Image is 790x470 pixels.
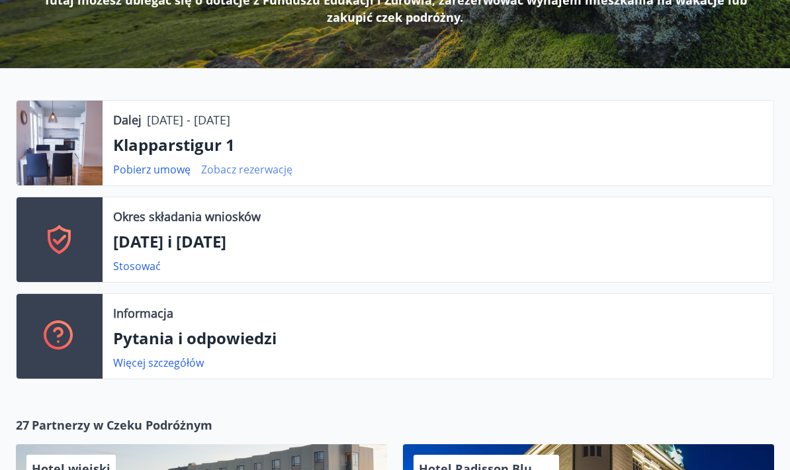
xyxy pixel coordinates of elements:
font: Stosować [113,259,161,273]
font: Pytania i odpowiedzi [113,327,277,349]
font: Informacja [113,305,173,321]
font: [DATE] - [DATE] [147,112,230,128]
font: Okres składania wniosków [113,209,261,224]
font: Klapparstigur 1 [113,134,235,156]
font: Dalej [113,112,142,128]
font: Pobierz umowę [113,162,191,177]
font: Więcej szczegółów [113,355,204,370]
font: 27 [16,417,29,433]
font: Zobacz rezerwację [201,162,292,177]
font: Partnerzy w Czeku Podróżnym [32,417,212,433]
font: [DATE] i [DATE] [113,230,226,252]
